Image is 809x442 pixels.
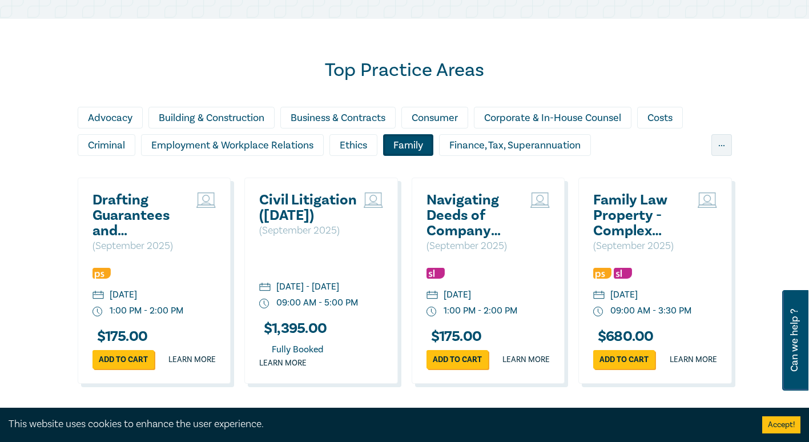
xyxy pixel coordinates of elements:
div: Corporate & In-House Counsel [474,107,631,128]
div: Ethics [329,134,377,156]
a: Civil Litigation ([DATE]) [259,192,358,223]
div: [DATE] [110,288,137,302]
p: ( September 2025 ) [92,239,191,254]
a: Learn more [670,354,717,365]
img: Professional Skills [92,268,111,279]
img: watch [259,299,269,309]
a: Add to cart [426,350,488,369]
div: Intellectual Property [486,162,601,183]
img: Live Stream [364,192,383,208]
img: watch [426,307,437,317]
img: watch [593,307,603,317]
a: Add to cart [593,350,655,369]
div: [DATE] [444,288,471,302]
img: Substantive Law [426,268,445,279]
div: Family [383,134,433,156]
h2: Top Practice Areas [78,59,732,82]
p: ( September 2025 ) [593,239,692,254]
div: 1:00 PM - 2:00 PM [110,304,183,318]
div: Criminal [78,134,135,156]
div: 09:00 AM - 3:30 PM [610,304,691,318]
div: ... [711,134,732,156]
div: Finance, Tax, Superannuation [439,134,591,156]
div: Advocacy [78,107,143,128]
div: [DATE] [610,288,638,302]
div: Government, Privacy & FOI [78,162,219,183]
a: Navigating Deeds of Company Arrangement – Strategy and Structure [426,192,525,239]
div: [DATE] - [DATE] [276,280,339,294]
div: Business & Contracts [280,107,396,128]
a: Drafting Guarantees and Indemnities [92,192,191,239]
div: 1:00 PM - 2:00 PM [444,304,517,318]
h3: $ 680.00 [593,329,654,344]
div: Consumer [401,107,468,128]
div: Health & Aged Care [224,162,334,183]
button: Accept cookies [762,416,800,433]
img: Live Stream [530,192,550,208]
h3: $ 175.00 [426,329,482,344]
div: Insolvency & Restructuring [340,162,481,183]
img: Live Stream [196,192,216,208]
img: Live Stream [698,192,717,208]
img: calendar [593,291,605,301]
img: calendar [92,291,104,301]
h3: $ 1,395.00 [259,321,327,336]
p: ( September 2025 ) [426,239,525,254]
img: calendar [259,283,271,293]
a: Learn more [259,357,307,369]
div: Costs [637,107,683,128]
a: Learn more [502,354,550,365]
div: Building & Construction [148,107,275,128]
img: Substantive Law [614,268,632,279]
a: Family Law Property - Complex Property Settlements ([DATE]) [593,192,692,239]
div: Fully Booked [259,342,336,357]
img: Professional Skills [593,268,611,279]
div: This website uses cookies to enhance the user experience. [9,417,745,432]
div: 09:00 AM - 5:00 PM [276,296,358,310]
img: calendar [426,291,438,301]
a: Add to cart [92,350,154,369]
h3: $ 175.00 [92,329,148,344]
span: Can we help ? [789,297,800,384]
img: watch [92,307,103,317]
p: ( September 2025 ) [259,223,358,238]
a: Learn more [168,354,216,365]
div: Employment & Workplace Relations [141,134,324,156]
